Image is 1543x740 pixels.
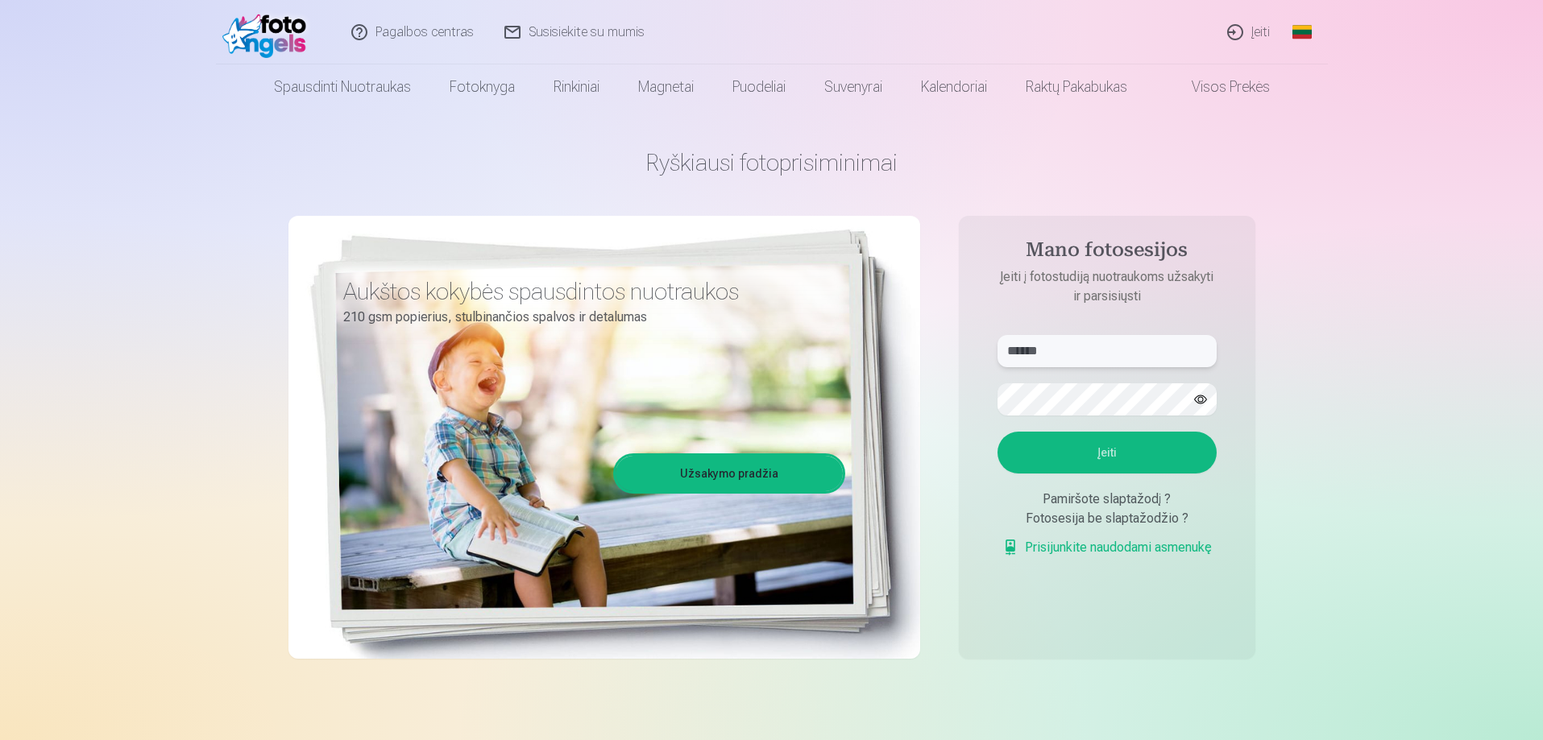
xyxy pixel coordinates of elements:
[1002,538,1212,557] a: Prisijunkite naudodami asmenukę
[998,432,1217,473] button: Įeiti
[805,64,902,110] a: Suvenyrai
[255,64,430,110] a: Spausdinti nuotraukas
[534,64,619,110] a: Rinkiniai
[288,148,1255,177] h1: Ryškiausi fotoprisiminimai
[430,64,534,110] a: Fotoknyga
[616,456,843,491] a: Užsakymo pradžia
[619,64,713,110] a: Magnetai
[1147,64,1289,110] a: Visos prekės
[998,490,1217,509] div: Pamiršote slaptažodį ?
[981,238,1233,267] h4: Mano fotosesijos
[981,267,1233,306] p: Įeiti į fotostudiją nuotraukoms užsakyti ir parsisiųsti
[343,306,833,329] p: 210 gsm popierius, stulbinančios spalvos ir detalumas
[902,64,1006,110] a: Kalendoriai
[343,277,833,306] h3: Aukštos kokybės spausdintos nuotraukos
[222,6,315,58] img: /fa2
[1006,64,1147,110] a: Raktų pakabukas
[998,509,1217,528] div: Fotosesija be slaptažodžio ?
[713,64,805,110] a: Puodeliai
